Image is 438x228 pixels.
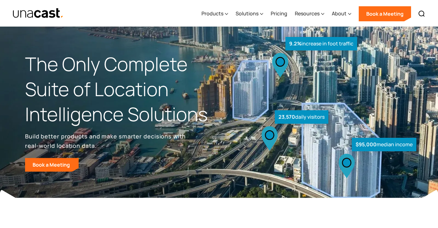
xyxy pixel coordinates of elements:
strong: 9.2% [289,40,301,47]
div: Resources [295,10,320,17]
div: Solutions [236,10,258,17]
a: Pricing [271,1,287,27]
a: Book a Meeting [25,158,79,172]
a: home [13,8,64,19]
img: Unacast text logo [13,8,64,19]
div: About [332,10,347,17]
div: daily visitors [275,110,328,124]
p: Build better products and make smarter decisions with real-world location data. [25,132,188,150]
h1: The Only Complete Suite of Location Intelligence Solutions [25,52,219,127]
div: Solutions [236,1,263,27]
div: increase in foot traffic [285,37,357,50]
div: About [332,1,351,27]
img: Search icon [418,10,425,18]
strong: $95,000 [356,141,377,148]
div: Products [201,10,223,17]
a: Book a Meeting [359,6,411,21]
div: Products [201,1,228,27]
div: median income [352,138,416,151]
strong: 23,570 [279,113,295,120]
div: Resources [295,1,324,27]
